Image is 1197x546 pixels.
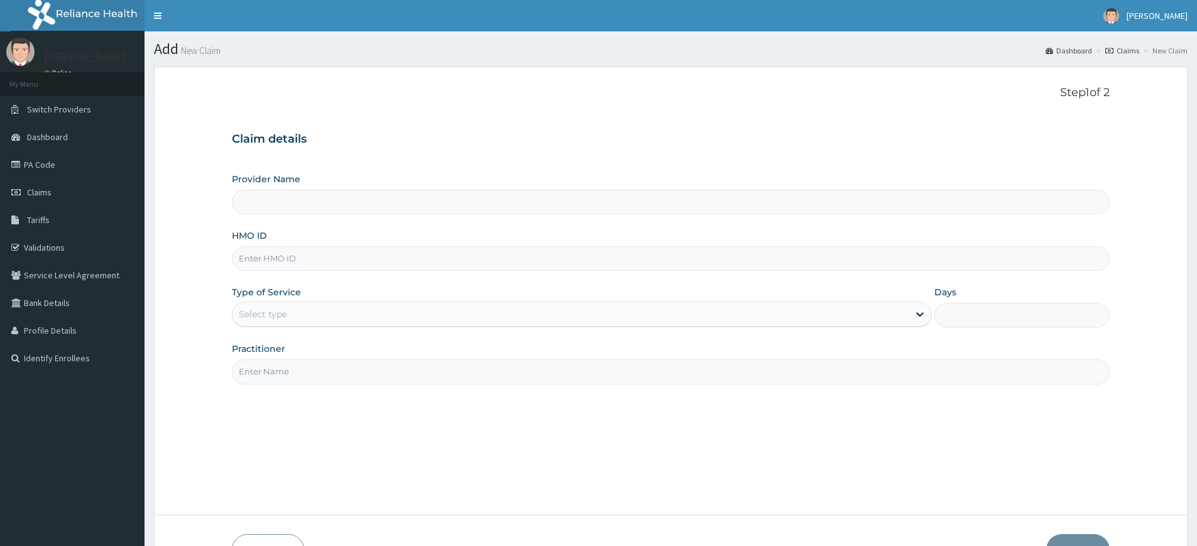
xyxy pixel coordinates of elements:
h3: Claim details [232,133,1110,146]
p: Step 1 of 2 [232,86,1110,100]
span: Switch Providers [27,104,91,115]
span: Dashboard [27,131,68,143]
h1: Add [154,41,1188,57]
input: Enter Name [232,359,1110,384]
img: User Image [1103,8,1119,24]
input: Enter HMO ID [232,246,1110,271]
a: Dashboard [1046,45,1092,56]
label: Provider Name [232,173,300,185]
a: Online [44,68,74,77]
p: [PERSON_NAME] [44,51,126,62]
label: HMO ID [232,229,267,242]
a: Claims [1105,45,1139,56]
label: Practitioner [232,342,285,355]
span: Tariffs [27,214,50,226]
div: Select type [239,308,287,320]
small: New Claim [178,46,221,55]
span: Claims [27,187,52,198]
li: New Claim [1140,45,1188,56]
label: Days [934,286,956,298]
label: Type of Service [232,286,301,298]
span: [PERSON_NAME] [1127,10,1188,21]
img: User Image [6,38,35,66]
